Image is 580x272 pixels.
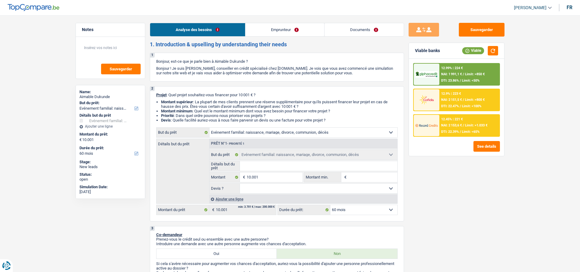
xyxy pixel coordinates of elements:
li: : Quelle facilité auriez-vous à nous faire parvenir un devis ou une facture pour votre projet ? [161,118,398,122]
span: NAI: 2 153,6 € [441,123,462,127]
div: 3 [150,226,155,231]
label: Durée du prêt: [79,146,140,150]
span: / [460,130,461,134]
div: open [79,177,141,182]
label: Devis ? [209,184,240,193]
label: Non [277,249,397,259]
li: : Quel est le montant minimum dont vous avez besoin pour financer votre projet ? [161,109,398,113]
label: Durée du prêt: [278,205,330,215]
div: Viable [462,47,484,54]
label: Détails but du prêt [156,139,209,146]
span: € [341,172,348,182]
button: Sauvegarder [459,23,504,37]
h5: Notes [82,27,139,32]
span: / [460,104,461,108]
div: Status: [79,172,141,177]
span: Limit: <100% [462,104,481,108]
span: Limit: >1.033 € [465,123,487,127]
li: : La plupart de mes clients prennent une réserve supplémentaire pour qu'ils puissent financer leu... [161,100,398,109]
div: Détails but du prêt [79,113,141,118]
div: 12.99% | 224 € [441,66,463,70]
div: min: 3.701 € / max: 200.000 € [238,206,275,208]
span: NAI: 1 991,1 € [441,72,462,76]
span: - Priorité 1 [227,142,244,145]
div: New leads [79,164,141,169]
label: Montant du prêt: [79,132,140,137]
div: Aimable Dukunde [79,94,141,99]
div: fr [567,5,572,10]
span: DTI: 23.86% [441,79,459,83]
span: Projet [156,93,167,97]
span: € [79,137,82,142]
div: [DATE] [79,189,141,194]
div: Ajouter une ligne [79,124,141,129]
span: Limit: <65% [462,130,480,134]
p: Bonjour, est-ce que je parle bien à Aimable Dukunde ? [156,59,398,64]
span: Co-demandeur [156,232,182,237]
label: Oui [156,249,277,259]
span: € [240,172,247,182]
span: Limit: >850 € [465,72,485,76]
img: Cofidis [415,94,438,105]
span: Limit: >800 € [465,98,485,102]
span: / [463,72,464,76]
span: / [463,98,464,102]
a: Analyse des besoins [150,23,245,36]
span: Sauvegarder [110,67,132,71]
p: Bonjour ! Je suis [PERSON_NAME], conseiller en crédit spécialisé chez [DOMAIN_NAME]. Je vois que ... [156,66,398,75]
div: 12.45% | 221 € [441,117,463,121]
label: But du prêt [156,128,209,137]
label: Montant min. [304,172,341,182]
img: Record Credits [415,120,438,131]
div: Simulation Date: [79,185,141,189]
button: Sauvegarder [101,64,141,74]
label: Détails but du prêt [209,161,240,171]
span: DTI: 22.39% [441,130,459,134]
li: : Dans quel ordre pouvons-nous prioriser vos projets ? [161,113,398,118]
span: [PERSON_NAME] [514,5,547,10]
p: Introduire une demande avec une autre personne augmente vos chances d'acceptation. [156,242,398,246]
img: TopCompare Logo [8,4,59,11]
label: But du prêt [209,150,240,160]
a: [PERSON_NAME] [509,3,552,13]
a: Documents [325,23,404,36]
div: Stage: [79,160,141,164]
span: Devis [161,118,171,122]
span: / [463,123,464,127]
div: Prêt n°1 [209,142,246,146]
span: Limit: <50% [462,79,480,83]
h2: 1. Introduction & upselling by understanding their needs [150,41,404,48]
img: AlphaCredit [415,71,438,78]
a: Emprunteur [245,23,324,36]
button: See details [473,141,500,152]
p: Prenez-vous le crédit seul ou ensemble avec une autre personne? [156,237,398,242]
span: / [460,79,461,83]
strong: Montant supérieur [161,100,193,104]
div: Viable banks [415,48,440,53]
div: 2 [150,87,155,91]
label: Montant [209,172,240,182]
strong: Priorité [161,113,174,118]
span: DTI: 22.47% [441,104,459,108]
div: Name: [79,90,141,94]
p: : Quel projet souhaitez-vous financer pour 10 001 € ? [156,93,398,97]
div: Ajouter une ligne [209,195,397,203]
p: Si cela s'avère nécessaire pour augmenter vos chances d'acceptation, auriez-vous la possibilité d... [156,261,398,270]
label: Montant du prêt [156,205,209,215]
span: NAI: 2 151,5 € [441,98,462,102]
div: 12.9% | 223 € [441,92,461,96]
label: But du prêt: [79,101,140,105]
span: € [209,205,216,215]
strong: Montant minimum [161,109,192,113]
div: 1 [150,53,155,58]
